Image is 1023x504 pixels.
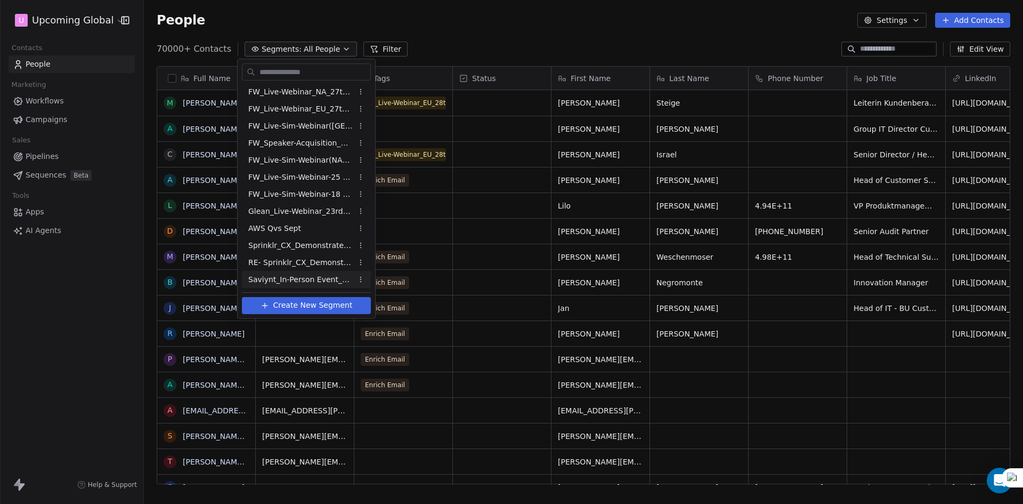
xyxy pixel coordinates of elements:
[242,297,371,314] button: Create New Segment
[248,223,301,234] span: AWS Qvs Sept
[248,206,353,217] span: Glean_Live-Webinar_23rdSept'25
[248,274,353,285] span: Saviynt_In-Person Event_Sept & [DATE] ([GEOGRAPHIC_DATA])
[248,189,353,200] span: FW_Live-Sim-Webinar-18 Sept-[GEOGRAPHIC_DATA]
[273,300,353,311] span: Create New Segment
[248,121,353,132] span: FW_Live-Sim-Webinar([GEOGRAPHIC_DATA])26thAugust'2025
[248,257,353,268] span: RE- Sprinklr_CX_Demonstrate_Reg_Drive_[DATE]
[248,138,353,149] span: FW_Speaker-Acquisition_August'25
[248,240,353,251] span: Sprinklr_CX_Demonstrate_Reg_Drive_[DATE]
[248,86,353,98] span: FW_Live-Webinar_NA_27thAugust'25 - Batch 2
[248,155,353,166] span: FW_Live-Sim-Webinar(NA)26thAugust'2025
[248,172,353,183] span: FW_Live-Sim-Webinar-25 Sept'25 -[GEOGRAPHIC_DATA] [GEOGRAPHIC_DATA]
[248,103,353,115] span: FW_Live-Webinar_EU_27thAugust'25 - Batch 2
